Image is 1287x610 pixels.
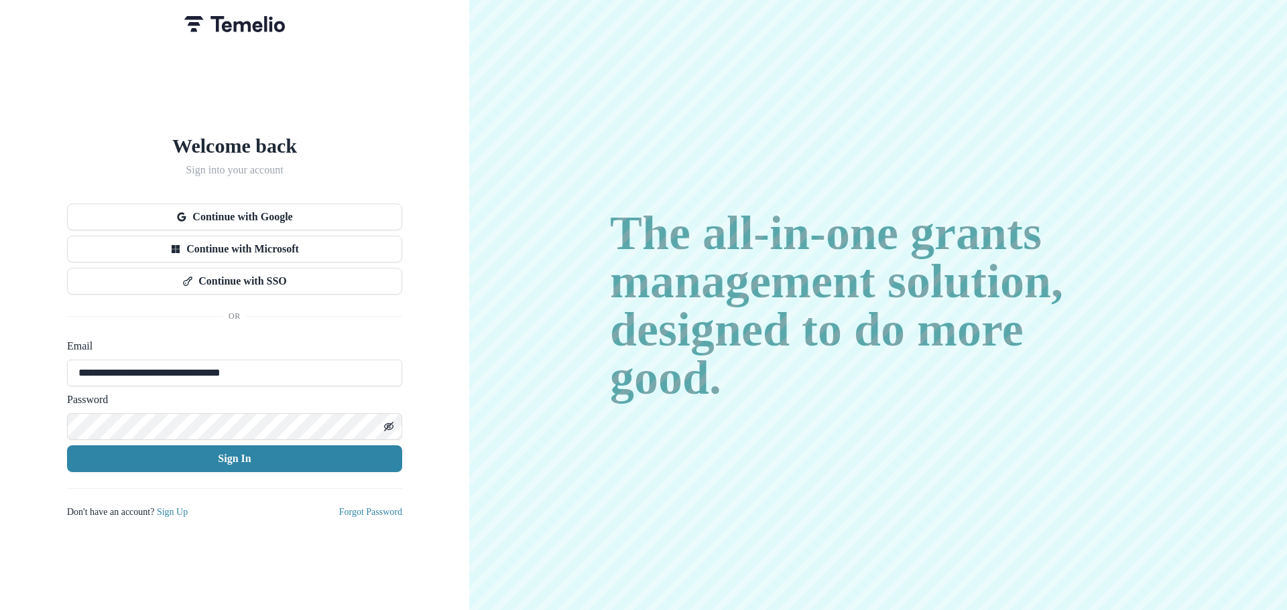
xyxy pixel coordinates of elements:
[182,506,218,518] a: Sign Up
[67,163,402,176] h2: Sign into your account
[67,445,402,472] button: Sign In
[67,134,402,158] h1: Welcome back
[67,505,218,519] p: Don't have an account?
[67,268,402,295] button: Continue with SSO
[67,338,394,354] label: Email
[184,16,285,32] img: Temelio
[67,392,394,408] label: Password
[67,236,402,262] button: Continue with Microsoft
[378,416,400,437] button: Toggle password visibility
[67,204,402,230] button: Continue with Google
[324,506,402,518] a: Forgot Password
